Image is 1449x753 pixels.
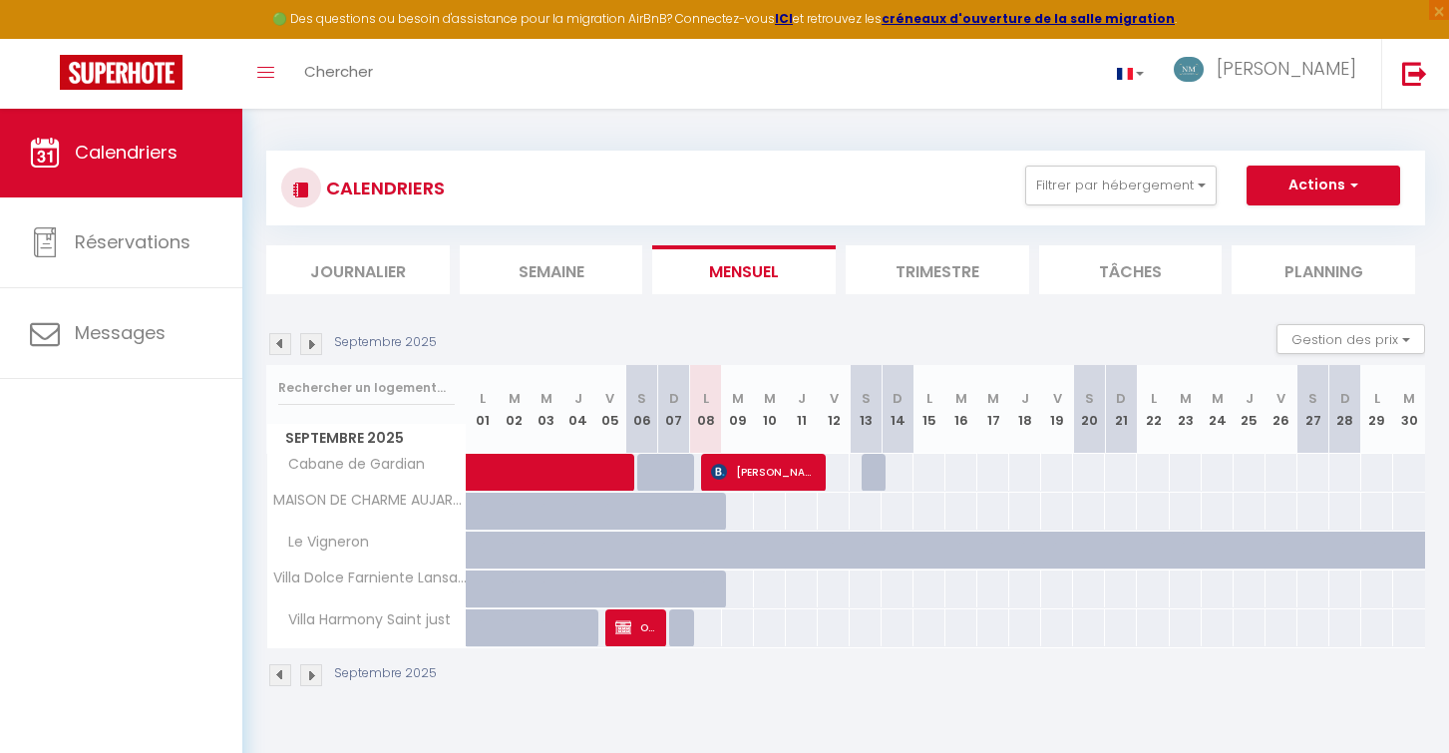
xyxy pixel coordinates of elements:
button: Filtrer par hébergement [1025,166,1217,205]
th: 11 [786,365,818,454]
abbr: M [732,389,744,408]
a: créneaux d'ouverture de la salle migration [882,10,1175,27]
th: 07 [658,365,690,454]
th: 13 [850,365,882,454]
abbr: J [1246,389,1254,408]
button: Actions [1247,166,1400,205]
abbr: V [605,389,614,408]
abbr: M [987,389,999,408]
abbr: V [1276,389,1285,408]
img: ... [1174,57,1204,82]
img: logout [1402,61,1427,86]
abbr: S [1085,389,1094,408]
abbr: L [703,389,709,408]
th: 08 [690,365,722,454]
span: [PERSON_NAME] [711,453,818,491]
span: Messages [75,320,166,345]
abbr: D [893,389,903,408]
th: 29 [1361,365,1393,454]
abbr: J [574,389,582,408]
abbr: J [1021,389,1029,408]
abbr: L [1374,389,1380,408]
span: Le Vigneron [270,532,374,554]
span: OCCUPATION PROPRIETAIRE [615,608,658,646]
th: 15 [913,365,945,454]
th: 28 [1329,365,1361,454]
img: Super Booking [60,55,182,90]
th: 04 [562,365,594,454]
th: 09 [722,365,754,454]
input: Rechercher un logement... [278,370,455,406]
abbr: D [1340,389,1350,408]
th: 01 [467,365,499,454]
th: 03 [531,365,562,454]
span: Villa Harmony Saint just [270,609,456,631]
span: [PERSON_NAME] [1217,56,1356,81]
a: ... [PERSON_NAME] [1159,39,1381,109]
th: 18 [1009,365,1041,454]
th: 16 [945,365,977,454]
abbr: D [669,389,679,408]
li: Trimestre [846,245,1029,294]
abbr: D [1116,389,1126,408]
th: 30 [1393,365,1425,454]
abbr: V [1053,389,1062,408]
th: 14 [882,365,913,454]
th: 17 [977,365,1009,454]
span: Septembre 2025 [267,424,466,453]
th: 22 [1137,365,1169,454]
abbr: S [1308,389,1317,408]
th: 21 [1105,365,1137,454]
li: Semaine [460,245,643,294]
th: 23 [1170,365,1202,454]
abbr: L [1151,389,1157,408]
span: Calendriers [75,140,178,165]
span: Cabane de Gardian [270,454,430,476]
th: 25 [1234,365,1266,454]
li: Journalier [266,245,450,294]
button: Gestion des prix [1276,324,1425,354]
abbr: V [830,389,839,408]
abbr: M [1212,389,1224,408]
abbr: M [1180,389,1192,408]
th: 06 [626,365,658,454]
abbr: S [637,389,646,408]
abbr: M [509,389,521,408]
abbr: S [862,389,871,408]
abbr: M [955,389,967,408]
th: 20 [1073,365,1105,454]
li: Tâches [1039,245,1223,294]
span: Réservations [75,229,190,254]
span: Chercher [304,61,373,82]
span: Villa Dolce Farniente Lansargues [270,570,470,585]
a: ICI [775,10,793,27]
p: Septembre 2025 [334,664,437,683]
abbr: J [798,389,806,408]
abbr: L [926,389,932,408]
th: 19 [1041,365,1073,454]
li: Mensuel [652,245,836,294]
th: 12 [818,365,850,454]
span: MAISON DE CHARME AUJARGUES [270,493,470,508]
th: 05 [594,365,626,454]
p: Septembre 2025 [334,333,437,352]
th: 02 [499,365,531,454]
th: 10 [754,365,786,454]
th: 27 [1297,365,1329,454]
abbr: M [1403,389,1415,408]
a: Chercher [289,39,388,109]
abbr: L [480,389,486,408]
th: 26 [1266,365,1297,454]
h3: CALENDRIERS [321,166,445,210]
th: 24 [1202,365,1234,454]
abbr: M [541,389,552,408]
abbr: M [764,389,776,408]
li: Planning [1232,245,1415,294]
